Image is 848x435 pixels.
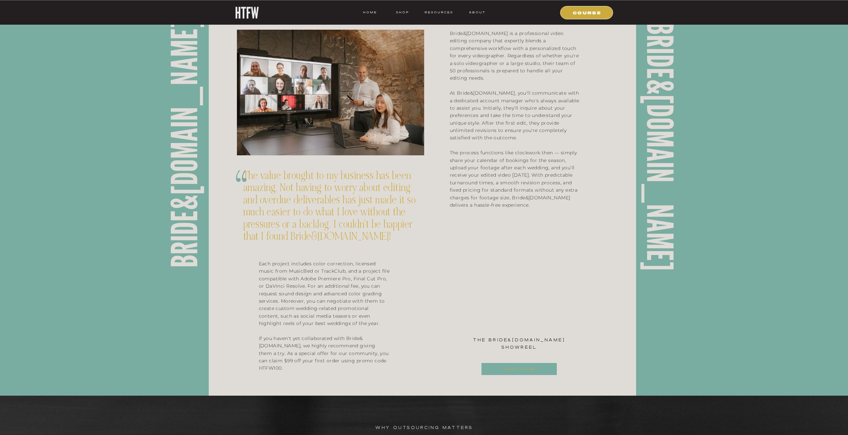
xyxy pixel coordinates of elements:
a: resources [422,9,453,15]
a: HOME [363,9,377,15]
a: COURSE [564,9,610,15]
a: ABOUT [468,9,485,15]
a: shop [390,9,416,15]
p: Bride&[DOMAIN_NAME] is a professional video editing company that expertly blends a comprehensive ... [450,30,581,234]
h3: the bride&[DOMAIN_NAME] showreel [463,336,575,352]
h1: bride&[DOMAIN_NAME] [642,19,685,273]
p: Each project includes color correction, licensed music from MusicBed or TrackClub, and a project ... [259,260,390,375]
a: learn more [482,366,557,372]
iframe: 818010648 [424,222,610,329]
h3: The value brought to my business has been amazing. Not having to worry about editing and overdue ... [243,170,418,242]
h1: BRIDE&[DOMAIN_NAME] [159,13,202,273]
